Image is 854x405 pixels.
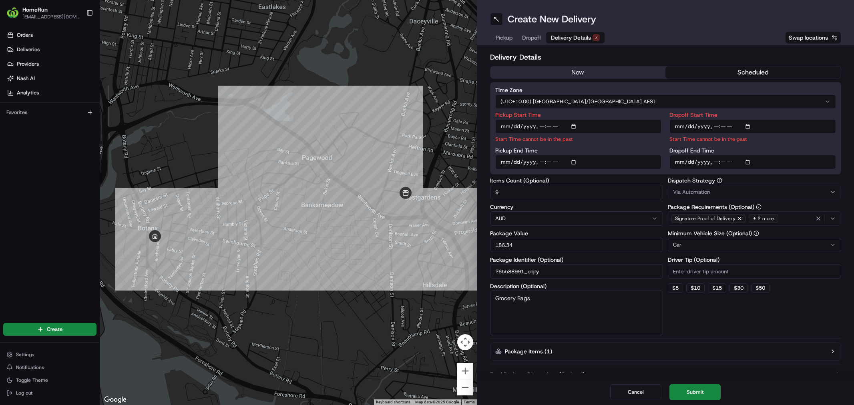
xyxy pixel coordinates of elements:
[464,400,475,404] a: Terms
[376,399,410,405] button: Keyboard shortcuts
[669,112,836,118] label: Dropoff Start Time
[3,58,100,70] a: Providers
[785,31,841,44] button: Swap locations
[675,215,735,222] span: Signature Proof of Delivery
[457,334,473,350] button: Map camera controls
[17,46,40,53] span: Deliveries
[16,377,48,383] span: Toggle Theme
[668,185,841,199] button: Via Automation
[17,32,33,39] span: Orders
[22,14,80,20] button: [EMAIL_ADDRESS][DOMAIN_NAME]
[754,231,759,236] button: Minimum Vehicle Size (Optional)
[3,106,96,119] div: Favorites
[789,34,828,42] span: Swap locations
[496,34,512,42] span: Pickup
[17,60,39,68] span: Providers
[668,264,841,279] input: Enter driver tip amount
[665,66,841,78] button: scheduled
[749,214,778,223] div: + 2 more
[668,178,841,183] label: Dispatch Strategy
[3,29,100,42] a: Orders
[610,384,661,400] button: Cancel
[3,323,96,336] button: Create
[17,75,35,82] span: Nash AI
[3,387,96,399] button: Log out
[415,400,459,404] span: Map data ©2025 Google
[16,351,34,358] span: Settings
[3,86,100,99] a: Analytics
[16,390,32,396] span: Log out
[756,204,762,210] button: Package Requirements (Optional)
[490,371,842,379] button: Total Package Dimensions (Optional)
[17,89,39,96] span: Analytics
[508,13,596,26] h1: Create New Delivery
[669,135,836,143] p: Start Time cannot be in the past
[490,185,663,199] input: Enter number of items
[490,257,663,263] label: Package Identifier (Optional)
[505,347,552,355] label: Package Items ( 1 )
[490,52,842,63] h2: Delivery Details
[490,231,663,236] label: Package Value
[16,364,44,371] span: Notifications
[751,283,770,293] button: $50
[3,3,83,22] button: HomeRunHomeRun[EMAIL_ADDRESS][DOMAIN_NAME]
[495,87,836,93] label: Time Zone
[3,43,100,56] a: Deliveries
[673,188,710,196] span: Via Automation
[668,283,683,293] button: $5
[3,375,96,386] button: Toggle Theme
[495,112,662,118] label: Pickup Start Time
[3,349,96,360] button: Settings
[490,66,666,78] button: now
[47,326,62,333] span: Create
[522,34,541,42] span: Dropoff
[490,238,663,252] input: Enter package value
[490,283,663,289] label: Description (Optional)
[668,231,841,236] label: Minimum Vehicle Size (Optional)
[708,283,726,293] button: $15
[551,34,591,42] span: Delivery Details
[669,384,721,400] button: Submit
[3,72,100,85] a: Nash AI
[495,148,662,153] label: Pickup End Time
[457,363,473,379] button: Zoom in
[3,362,96,373] button: Notifications
[686,283,705,293] button: $10
[490,371,585,379] label: Total Package Dimensions (Optional)
[457,379,473,395] button: Zoom out
[490,204,663,210] label: Currency
[102,395,129,405] a: Open this area in Google Maps (opens a new window)
[495,135,662,143] p: Start Time cannot be in the past
[102,395,129,405] img: Google
[668,257,841,263] label: Driver Tip (Optional)
[490,178,663,183] label: Items Count (Optional)
[729,283,748,293] button: $30
[490,264,663,279] input: Enter package identifier
[669,148,836,153] label: Dropoff End Time
[490,291,663,335] textarea: Grocery Bags
[490,342,842,361] button: Package Items (1)
[668,204,841,210] label: Package Requirements (Optional)
[717,178,722,183] button: Dispatch Strategy
[6,6,19,19] img: HomeRun
[22,6,48,14] button: HomeRun
[668,211,841,226] button: Signature Proof of Delivery+ 2 more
